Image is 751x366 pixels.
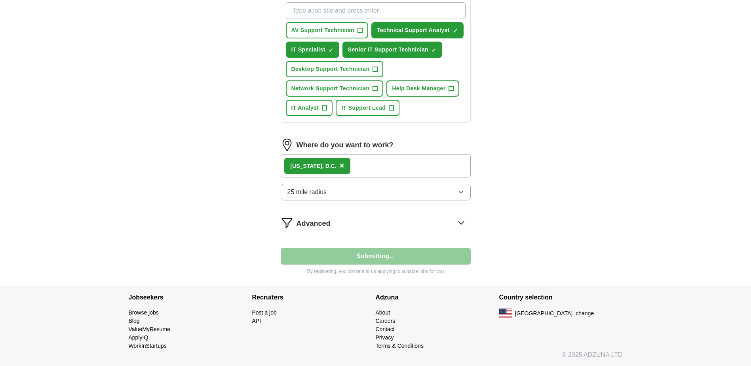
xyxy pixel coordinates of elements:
[281,184,471,200] button: 25 mile radius
[252,309,277,316] a: Post a job
[376,318,395,324] a: Careers
[291,65,370,73] span: Desktop Support Technician
[286,100,333,116] button: IT Analyst
[329,47,333,53] span: ✓
[291,26,354,34] span: AV Support Technician
[281,268,471,275] p: By registering, you consent to us applying to suitable jobs for you
[291,104,319,112] span: IT Analyst
[515,309,573,318] span: [GEOGRAPHIC_DATA]
[453,28,458,34] span: ✓
[286,80,384,97] button: Network Support Technician
[281,248,471,265] button: Submitting...
[286,42,339,58] button: IT Specialist✓
[341,104,386,112] span: IT Support Lead
[576,309,594,318] button: change
[287,187,327,197] span: 25 mile radius
[129,318,140,324] a: Blog
[281,139,293,151] img: location.png
[286,2,466,19] input: Type a job title and press enter
[129,326,171,332] a: ValueMyResume
[252,318,261,324] a: API
[499,309,512,318] img: US flag
[376,309,390,316] a: About
[376,343,424,349] a: Terms & Conditions
[386,80,459,97] button: Help Desk Manager
[291,162,337,170] div: [US_STATE], D.C.
[392,84,445,93] span: Help Desk Manager
[291,46,325,54] span: IT Specialist
[371,22,464,38] button: Technical Support Analyst✓
[129,309,159,316] a: Browse jobs
[499,286,623,309] h4: Country selection
[432,47,436,53] span: ✓
[377,26,450,34] span: Technical Support Analyst
[376,326,395,332] a: Contact
[376,334,394,341] a: Privacy
[286,61,384,77] button: Desktop Support Technician
[291,84,370,93] span: Network Support Technician
[122,350,629,366] div: © 2025 ADZUNA LTD
[340,161,344,170] span: ×
[281,216,293,229] img: filter
[348,46,428,54] span: Senior IT Support Technician
[342,42,442,58] button: Senior IT Support Technician✓
[129,343,167,349] a: WorkInStartups
[286,22,368,38] button: AV Support Technician
[297,140,394,151] label: Where do you want to work?
[336,100,399,116] button: IT Support Lead
[297,218,331,229] span: Advanced
[129,334,148,341] a: ApplyIQ
[340,160,344,172] button: ×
